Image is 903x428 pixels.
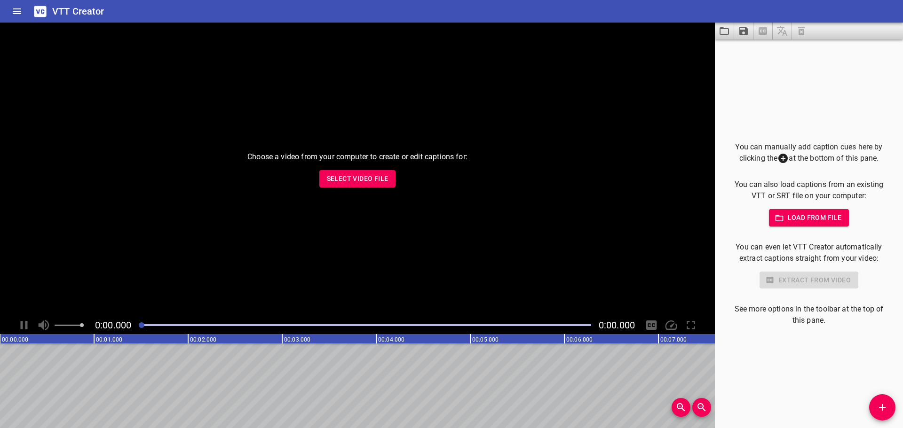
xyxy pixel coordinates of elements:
[869,394,895,420] button: Add Cue
[284,336,310,343] text: 00:03.000
[769,209,849,226] button: Load from file
[599,319,635,331] span: Video Duration
[378,336,404,343] text: 00:04.000
[327,173,388,185] span: Select Video File
[730,303,888,326] p: See more options in the toolbar at the top of this pane.
[660,336,687,343] text: 00:07.000
[319,170,396,187] button: Select Video File
[719,25,730,37] svg: Load captions from file
[247,151,467,163] p: Choose a video from your computer to create or edit captions for:
[773,23,792,39] span: Add some captions below, then you can translate them.
[753,23,773,39] span: Select a video in the pane to the left, then you can automatically extract captions.
[642,316,660,334] div: Hide/Show Captions
[692,398,711,417] button: Zoom Out
[672,398,690,417] button: Zoom In
[52,4,104,19] h6: VTT Creator
[715,23,734,39] button: Load captions from file
[734,23,753,39] button: Save captions to file
[566,336,593,343] text: 00:06.000
[730,141,888,164] p: You can manually add caption cues here by clicking the at the bottom of this pane.
[730,241,888,264] p: You can even let VTT Creator automatically extract captions straight from your video:
[662,316,680,334] div: Playback Speed
[96,336,122,343] text: 00:01.000
[682,316,700,334] div: Toggle Full Screen
[730,272,888,289] div: Select a video in the pane to the left to use this feature
[95,319,131,331] span: Current Time
[190,336,216,343] text: 00:02.000
[738,25,749,37] svg: Save captions to file
[2,336,28,343] text: 00:00.000
[472,336,499,343] text: 00:05.000
[730,179,888,202] p: You can also load captions from an existing VTT or SRT file on your computer:
[139,324,591,326] div: Play progress
[776,212,842,224] span: Load from file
